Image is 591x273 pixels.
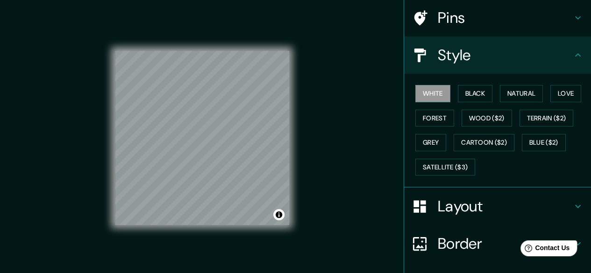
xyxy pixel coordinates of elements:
[454,134,514,151] button: Cartoon ($2)
[438,46,572,64] h4: Style
[415,85,450,102] button: White
[415,110,454,127] button: Forest
[438,197,572,216] h4: Layout
[438,234,572,253] h4: Border
[500,85,543,102] button: Natural
[458,85,493,102] button: Black
[404,225,591,262] div: Border
[273,209,285,220] button: Toggle attribution
[508,237,581,263] iframe: Help widget launcher
[404,188,591,225] div: Layout
[550,85,581,102] button: Love
[404,36,591,74] div: Style
[438,8,572,27] h4: Pins
[522,134,566,151] button: Blue ($2)
[415,134,446,151] button: Grey
[415,159,475,176] button: Satellite ($3)
[462,110,512,127] button: Wood ($2)
[115,51,289,225] canvas: Map
[520,110,574,127] button: Terrain ($2)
